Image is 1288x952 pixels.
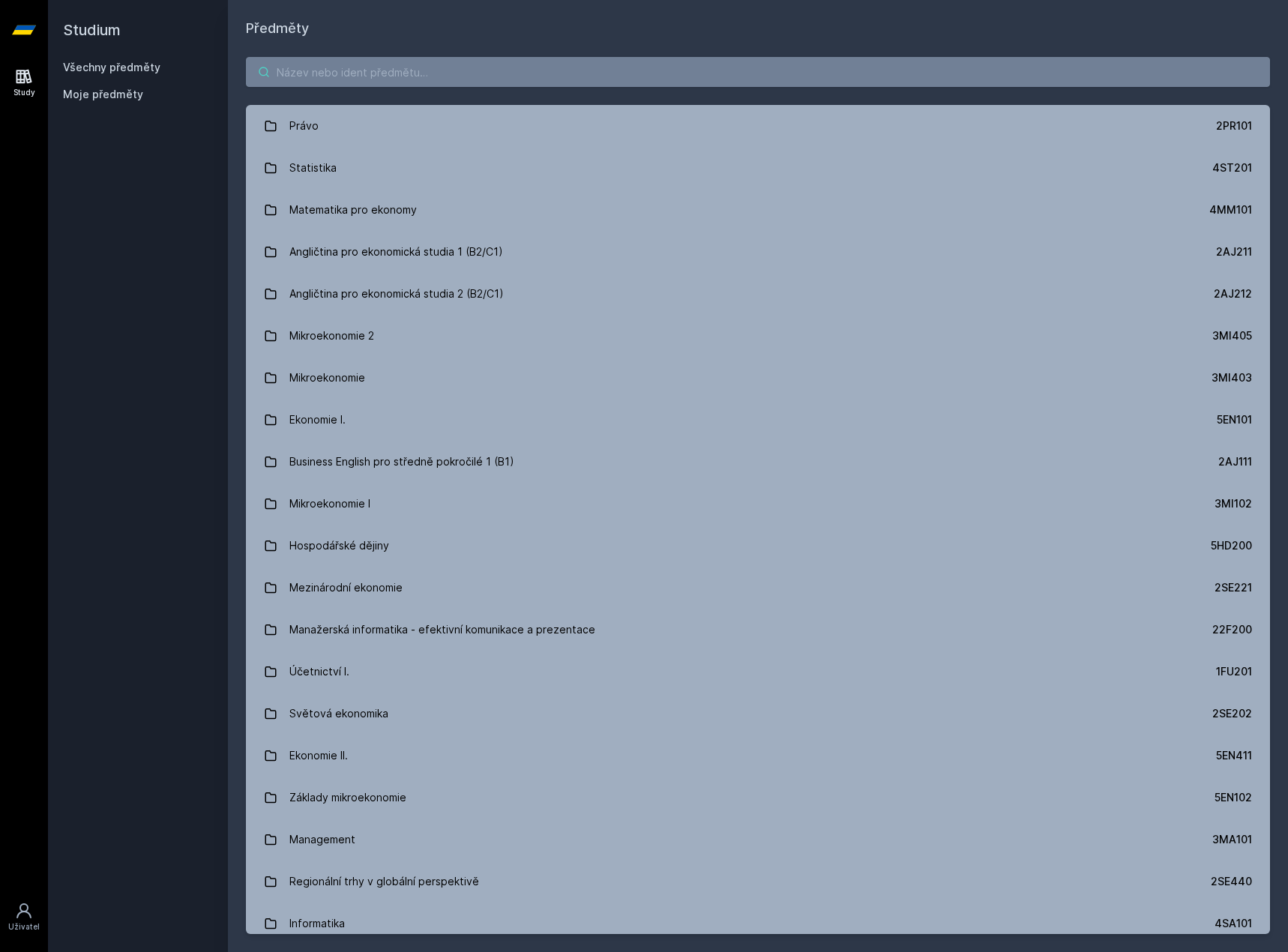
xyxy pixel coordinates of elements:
[246,357,1270,399] a: Mikroekonomie 3MI403
[1216,244,1252,259] div: 2AJ211
[289,111,319,141] div: Právo
[1215,790,1252,805] div: 5EN102
[289,447,514,477] div: Business English pro středně pokročilé 1 (B1)
[246,231,1270,273] a: Angličtina pro ekonomická studia 1 (B2/C1) 2AJ211
[289,783,406,813] div: Základy mikroekonomie
[1209,202,1252,217] div: 4MM101
[1212,622,1252,637] div: 22F200
[1216,748,1252,763] div: 5EN411
[1212,160,1252,175] div: 4ST201
[289,573,403,603] div: Mezinárodní ekonomie
[1217,412,1252,427] div: 5EN101
[1218,454,1252,469] div: 2AJ111
[289,153,337,183] div: Statistika
[246,903,1270,945] a: Informatika 4SA101
[246,147,1270,189] a: Statistika 4ST201
[1212,328,1252,343] div: 3MI405
[289,363,365,393] div: Mikroekonomie
[8,921,40,933] div: Uživatel
[246,273,1270,315] a: Angličtina pro ekonomická studia 2 (B2/C1) 2AJ212
[246,651,1270,693] a: Účetnictví I. 1FU201
[289,279,504,309] div: Angličtina pro ekonomická studia 2 (B2/C1)
[289,489,370,519] div: Mikroekonomie I
[3,894,45,940] a: Uživatel
[1212,706,1252,721] div: 2SE202
[246,609,1270,651] a: Manažerská informatika - efektivní komunikace a prezentace 22F200
[1215,916,1252,931] div: 4SA101
[289,195,417,225] div: Matematika pro ekonomy
[1211,538,1252,553] div: 5HD200
[289,657,349,687] div: Účetnictví I.
[289,615,595,645] div: Manažerská informatika - efektivní komunikace a prezentace
[246,861,1270,903] a: Regionální trhy v globální perspektivě 2SE440
[289,741,348,771] div: Ekonomie II.
[289,909,345,939] div: Informatika
[63,87,143,102] span: Moje předměty
[1215,496,1252,511] div: 3MI102
[1212,370,1252,385] div: 3MI403
[1214,286,1252,301] div: 2AJ212
[13,87,35,98] div: Study
[246,525,1270,567] a: Hospodářské dějiny 5HD200
[246,777,1270,819] a: Základy mikroekonomie 5EN102
[246,567,1270,609] a: Mezinárodní ekonomie 2SE221
[246,18,1270,39] h1: Předměty
[246,399,1270,441] a: Ekonomie I. 5EN101
[63,61,160,73] a: Všechny předměty
[289,405,346,435] div: Ekonomie I.
[246,189,1270,231] a: Matematika pro ekonomy 4MM101
[289,699,388,729] div: Světová ekonomika
[289,867,479,897] div: Regionální trhy v globální perspektivě
[246,315,1270,357] a: Mikroekonomie 2 3MI405
[1212,832,1252,847] div: 3MA101
[3,60,45,106] a: Study
[289,825,355,855] div: Management
[289,321,374,351] div: Mikroekonomie 2
[1215,580,1252,595] div: 2SE221
[246,735,1270,777] a: Ekonomie II. 5EN411
[1211,874,1252,889] div: 2SE440
[1216,664,1252,679] div: 1FU201
[246,483,1270,525] a: Mikroekonomie I 3MI102
[246,441,1270,483] a: Business English pro středně pokročilé 1 (B1) 2AJ111
[1216,118,1252,133] div: 2PR101
[246,819,1270,861] a: Management 3MA101
[246,57,1270,87] input: Název nebo ident předmětu…
[246,105,1270,147] a: Právo 2PR101
[289,531,389,561] div: Hospodářské dějiny
[246,693,1270,735] a: Světová ekonomika 2SE202
[289,237,503,267] div: Angličtina pro ekonomická studia 1 (B2/C1)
